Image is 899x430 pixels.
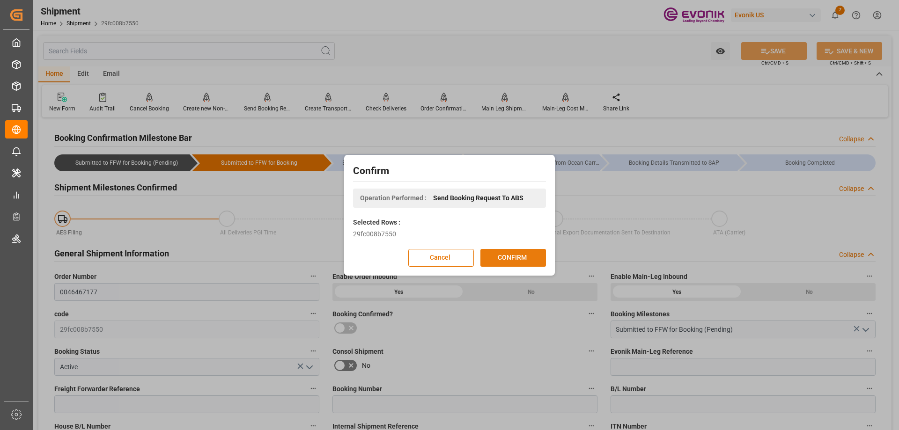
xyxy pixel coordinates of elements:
h2: Confirm [353,164,546,179]
span: Operation Performed : [360,193,427,203]
div: 29fc008b7550 [353,229,546,239]
label: Selected Rows : [353,218,400,227]
button: CONFIRM [480,249,546,267]
button: Cancel [408,249,474,267]
span: Send Booking Request To ABS [433,193,523,203]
